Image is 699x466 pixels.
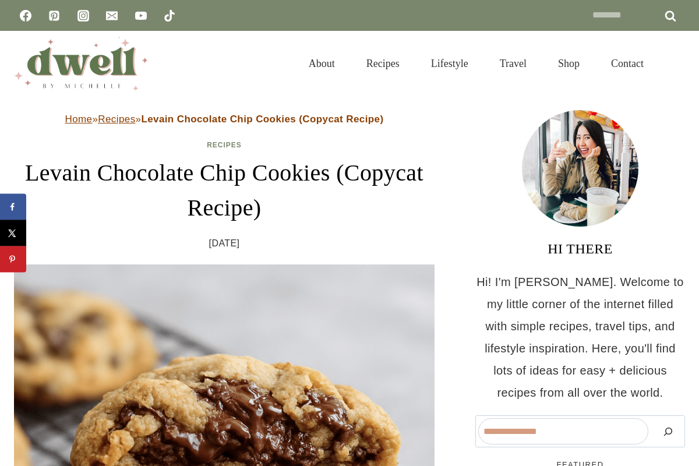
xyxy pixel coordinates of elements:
[542,43,595,84] a: Shop
[207,141,242,149] a: Recipes
[14,37,148,90] img: DWELL by michelle
[293,43,351,84] a: About
[65,114,93,125] a: Home
[72,4,95,27] a: Instagram
[484,43,542,84] a: Travel
[43,4,66,27] a: Pinterest
[141,114,383,125] strong: Levain Chocolate Chip Cookies (Copycat Recipe)
[415,43,484,84] a: Lifestyle
[209,235,240,252] time: [DATE]
[158,4,181,27] a: TikTok
[14,156,435,225] h1: Levain Chocolate Chip Cookies (Copycat Recipe)
[98,114,135,125] a: Recipes
[100,4,123,27] a: Email
[475,238,685,259] h3: HI THERE
[14,4,37,27] a: Facebook
[129,4,153,27] a: YouTube
[351,43,415,84] a: Recipes
[654,418,682,444] button: Search
[293,43,659,84] nav: Primary Navigation
[65,114,384,125] span: » »
[475,271,685,404] p: Hi! I'm [PERSON_NAME]. Welcome to my little corner of the internet filled with simple recipes, tr...
[665,54,685,73] button: View Search Form
[595,43,659,84] a: Contact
